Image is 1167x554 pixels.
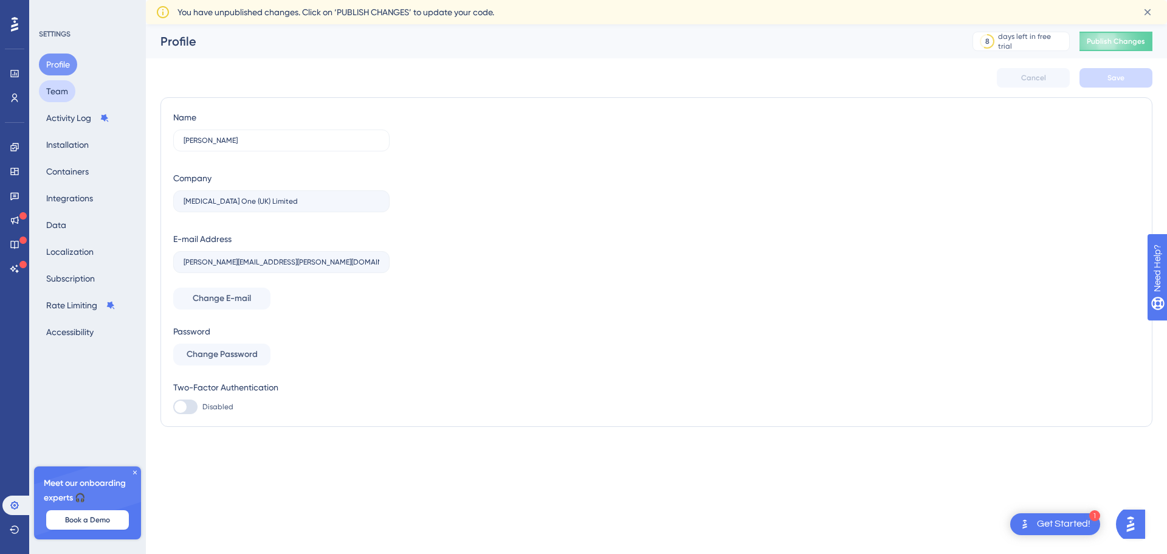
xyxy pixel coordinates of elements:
[998,32,1065,51] div: days left in free trial
[65,515,110,525] span: Book a Demo
[46,510,129,530] button: Book a Demo
[1037,518,1090,531] div: Get Started!
[1116,506,1152,542] iframe: UserGuiding AI Assistant Launcher
[39,134,96,156] button: Installation
[39,214,74,236] button: Data
[39,241,101,263] button: Localization
[193,291,251,306] span: Change E-mail
[202,402,233,412] span: Disabled
[39,294,123,316] button: Rate Limiting
[39,54,77,75] button: Profile
[1079,32,1152,51] button: Publish Changes
[173,232,232,246] div: E-mail Address
[1010,513,1100,535] div: Open Get Started! checklist, remaining modules: 1
[1107,73,1124,83] span: Save
[1089,510,1100,521] div: 1
[173,344,270,365] button: Change Password
[184,136,379,145] input: Name Surname
[184,197,379,206] input: Company Name
[997,68,1070,88] button: Cancel
[173,324,390,339] div: Password
[985,36,990,46] div: 8
[39,268,102,289] button: Subscription
[1021,73,1046,83] span: Cancel
[184,258,379,266] input: E-mail Address
[177,5,494,19] span: You have unpublished changes. Click on ‘PUBLISH CHANGES’ to update your code.
[39,29,137,39] div: SETTINGS
[29,3,76,18] span: Need Help?
[160,33,942,50] div: Profile
[39,187,100,209] button: Integrations
[173,171,212,185] div: Company
[187,347,258,362] span: Change Password
[39,321,101,343] button: Accessibility
[39,161,96,182] button: Containers
[39,107,117,129] button: Activity Log
[173,380,390,395] div: Two-Factor Authentication
[39,80,75,102] button: Team
[173,110,196,125] div: Name
[1087,36,1145,46] span: Publish Changes
[173,288,270,310] button: Change E-mail
[44,476,131,505] span: Meet our onboarding experts 🎧
[1017,517,1032,531] img: launcher-image-alternative-text
[1079,68,1152,88] button: Save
